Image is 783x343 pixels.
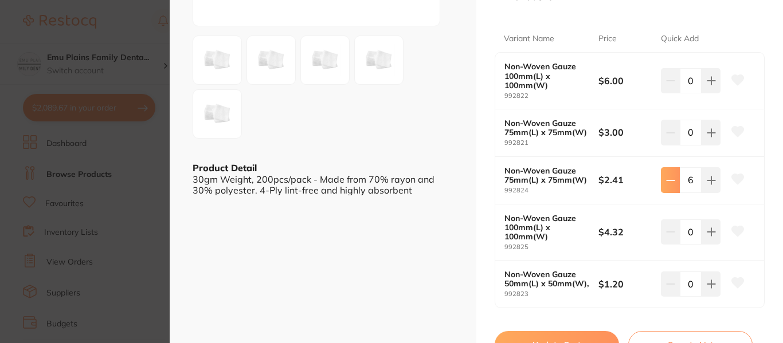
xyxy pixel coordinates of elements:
[504,270,589,288] b: Non-Woven Gauze 50mm(L) x 50mm(W),
[598,226,655,238] b: $4.32
[598,33,617,45] p: Price
[250,40,292,81] img: ODMtanBn
[193,162,257,174] b: Product Detail
[504,187,598,194] small: 992824
[504,243,598,251] small: 992825
[598,74,655,87] b: $6.00
[504,119,589,137] b: Non-Woven Gauze 75mm(L) x 75mm(W)
[197,40,238,81] img: MTAtanBn
[358,40,400,81] img: OWYtanBn
[504,214,589,241] b: Non-Woven Gauze 100mm(L) x 100mm(W)
[193,174,453,195] div: 30gm Weight, 200pcs/pack - Made from 70% rayon and 30% polyester. 4-Ply lint-free and highly abso...
[598,278,655,290] b: $1.20
[504,139,598,147] small: 992821
[598,126,655,139] b: $3.00
[504,62,589,89] b: Non-Woven Gauze 100mm(L) x 100mm(W)
[598,174,655,186] b: $2.41
[504,290,598,298] small: 992823
[661,33,699,45] p: Quick Add
[504,33,554,45] p: Variant Name
[197,93,238,135] img: ZDEtanBn
[304,40,346,81] img: MmQtanBn
[504,166,589,184] b: Non-Woven Gauze 75mm(L) x 75mm(W)
[504,92,598,100] small: 992822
